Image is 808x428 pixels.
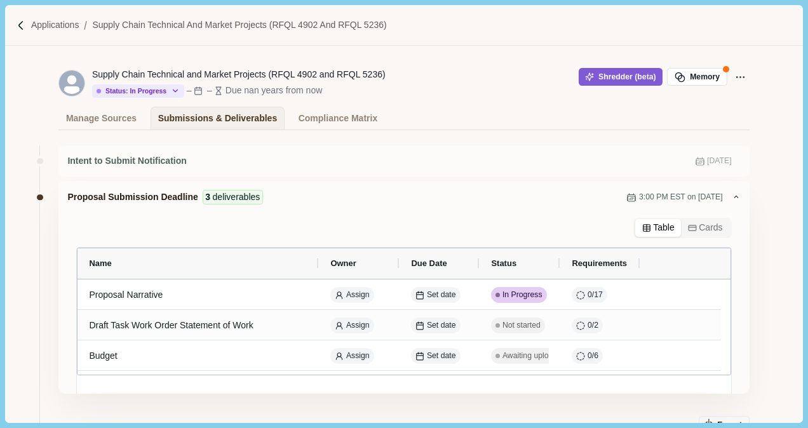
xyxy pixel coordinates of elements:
button: Status: In Progress [92,84,184,98]
span: Assign [346,320,370,331]
span: Set date [427,320,456,331]
div: Due nan years from now [226,84,323,97]
button: Assign [330,348,374,364]
button: Assign [330,318,374,333]
span: Assign [346,290,370,301]
a: Submissions & Deliverables [151,107,285,130]
span: 0 / 2 [588,320,598,331]
span: 3 [205,191,210,204]
span: 3:00 PM EST on [DATE] [639,192,723,203]
div: Submissions & Deliverables [158,107,278,130]
span: Proposal Submission Deadline [67,191,198,204]
button: Set date [411,318,460,333]
button: Shredder (beta) [579,68,663,86]
div: – [187,84,192,97]
span: Status [491,258,516,268]
span: Assign [346,351,370,362]
button: Cards [681,219,729,237]
span: Not started [502,320,541,331]
a: Manage Sources [58,107,144,130]
div: Supply Chain Technical and Market Projects (RFQL 4902 and RFQL 5236) [92,68,386,81]
span: Set date [427,290,456,301]
span: [DATE] [707,156,732,167]
span: Requirements [572,258,627,268]
svg: avatar [59,70,84,96]
span: In Progress [502,290,542,301]
span: deliverables [213,191,260,204]
button: Set date [411,287,460,303]
a: Applications [31,18,79,32]
span: Set date [427,351,456,362]
span: Awaiting upload [502,351,557,362]
span: Owner [330,258,356,268]
div: Proposal Narrative [89,283,307,307]
span: Name [89,258,111,268]
button: Assign [330,287,374,303]
div: Compliance Matrix [299,107,377,130]
button: Set date [411,348,460,364]
span: 0 / 17 [588,290,603,301]
span: 0 / 6 [588,351,598,362]
div: – [207,84,212,97]
div: Budget [89,344,307,368]
img: Forward slash icon [79,20,92,31]
a: Compliance Matrix [291,107,384,130]
button: Application Actions [732,68,750,86]
div: Status: In Progress [97,87,166,95]
div: Draft Task Work Order Statement of Work [89,313,307,338]
span: Intent to Submit Notification [67,154,186,168]
a: Supply Chain Technical and Market Projects (RFQL 4902 and RFQL 5236) [92,18,386,32]
button: Memory [667,68,727,86]
img: Forward slash icon [15,20,27,31]
div: Manage Sources [66,107,137,130]
span: Due Date [411,258,447,268]
button: Table [635,219,681,237]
